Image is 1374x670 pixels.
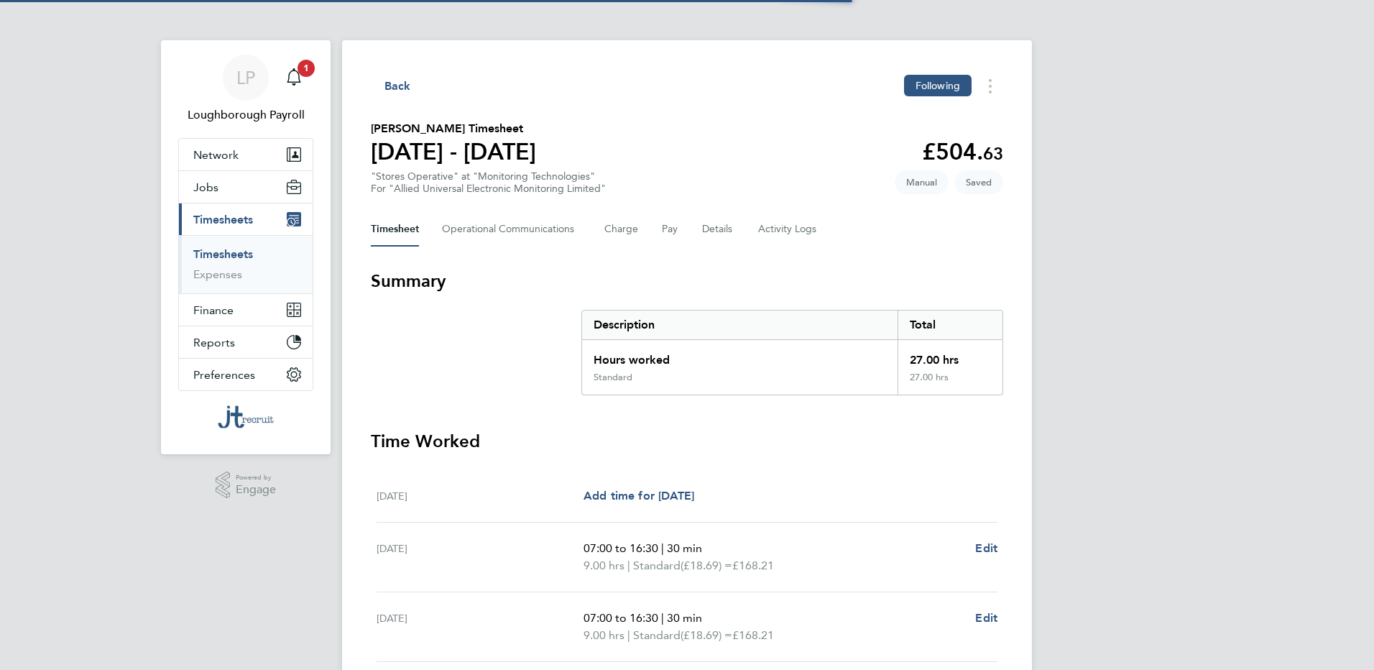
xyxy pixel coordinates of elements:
[178,405,313,428] a: Go to home page
[280,55,308,101] a: 1
[895,170,949,194] span: This timesheet was manually created.
[218,405,273,428] img: jtrecruit-logo-retina.png
[584,611,658,625] span: 07:00 to 16:30
[161,40,331,454] nav: Main navigation
[193,267,242,281] a: Expenses
[904,75,972,96] button: Following
[975,541,997,555] span: Edit
[898,311,1002,339] div: Total
[633,557,681,574] span: Standard
[193,303,234,317] span: Finance
[758,212,819,247] button: Activity Logs
[732,628,774,642] span: £168.21
[627,559,630,572] span: |
[179,203,313,235] button: Timesheets
[193,247,253,261] a: Timesheets
[954,170,1003,194] span: This timesheet is Saved.
[377,610,584,644] div: [DATE]
[179,326,313,358] button: Reports
[732,559,774,572] span: £168.21
[977,75,1003,97] button: Timesheets Menu
[898,340,1002,372] div: 27.00 hrs
[667,611,702,625] span: 30 min
[179,294,313,326] button: Finance
[584,487,694,505] a: Add time for [DATE]
[371,183,606,195] div: For "Allied Universal Electronic Monitoring Limited"
[193,180,218,194] span: Jobs
[179,171,313,203] button: Jobs
[898,372,1002,395] div: 27.00 hrs
[179,235,313,293] div: Timesheets
[702,212,735,247] button: Details
[193,368,255,382] span: Preferences
[236,68,255,87] span: LP
[633,627,681,644] span: Standard
[581,310,1003,395] div: Summary
[975,610,997,627] a: Edit
[594,372,632,383] div: Standard
[371,212,419,247] button: Timesheet
[584,559,624,572] span: 9.00 hrs
[442,212,581,247] button: Operational Communications
[584,489,694,502] span: Add time for [DATE]
[983,143,1003,164] span: 63
[193,148,239,162] span: Network
[371,137,536,166] h1: [DATE] - [DATE]
[584,628,624,642] span: 9.00 hrs
[179,139,313,170] button: Network
[582,311,898,339] div: Description
[582,340,898,372] div: Hours worked
[916,79,960,92] span: Following
[627,628,630,642] span: |
[371,170,606,195] div: "Stores Operative" at "Monitoring Technologies"
[178,106,313,124] span: Loughborough Payroll
[371,270,1003,293] h3: Summary
[377,487,584,505] div: [DATE]
[236,472,276,484] span: Powered by
[975,611,997,625] span: Edit
[681,628,732,642] span: (£18.69) =
[216,472,277,499] a: Powered byEngage
[604,212,639,247] button: Charge
[377,540,584,574] div: [DATE]
[661,611,664,625] span: |
[661,541,664,555] span: |
[681,559,732,572] span: (£18.69) =
[371,120,536,137] h2: [PERSON_NAME] Timesheet
[371,77,411,95] button: Back
[178,55,313,124] a: LPLoughborough Payroll
[236,484,276,496] span: Engage
[371,430,1003,453] h3: Time Worked
[584,541,658,555] span: 07:00 to 16:30
[662,212,679,247] button: Pay
[384,78,411,95] span: Back
[298,60,315,77] span: 1
[193,213,253,226] span: Timesheets
[922,138,1003,165] app-decimal: £504.
[193,336,235,349] span: Reports
[975,540,997,557] a: Edit
[667,541,702,555] span: 30 min
[179,359,313,390] button: Preferences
